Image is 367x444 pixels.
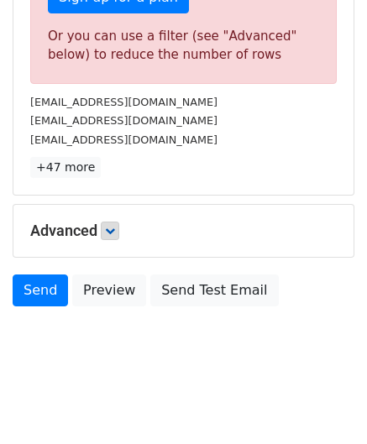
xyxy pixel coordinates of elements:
a: Send Test Email [150,274,278,306]
iframe: Chat Widget [283,363,367,444]
a: Preview [72,274,146,306]
a: +47 more [30,157,101,178]
small: [EMAIL_ADDRESS][DOMAIN_NAME] [30,96,218,108]
small: [EMAIL_ADDRESS][DOMAIN_NAME] [30,114,218,127]
div: Or you can use a filter (see "Advanced" below) to reduce the number of rows [48,27,319,65]
small: [EMAIL_ADDRESS][DOMAIN_NAME] [30,133,218,146]
h5: Advanced [30,222,337,240]
a: Send [13,274,68,306]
